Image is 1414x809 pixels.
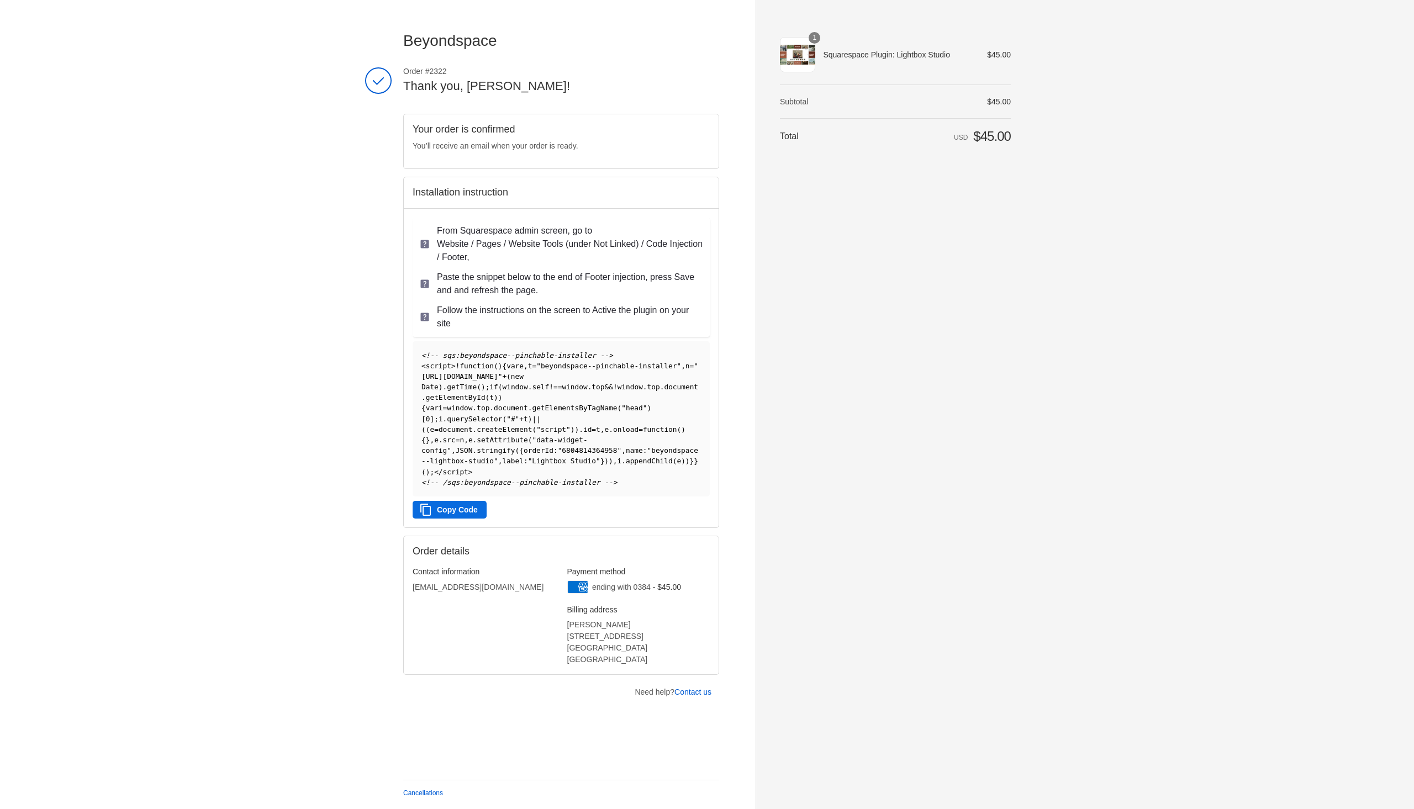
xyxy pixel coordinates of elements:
[596,425,600,433] span: t
[430,415,434,423] span: ]
[460,362,494,370] span: function
[524,415,528,423] span: t
[677,457,681,465] span: e
[494,404,528,412] span: document
[460,436,464,444] span: n
[464,436,468,444] span: ,
[515,446,520,454] span: (
[494,362,498,370] span: (
[532,383,549,391] span: self
[524,362,528,370] span: ,
[456,446,473,454] span: JSON
[486,383,490,391] span: ;
[477,383,481,391] span: (
[574,425,579,433] span: )
[503,383,528,391] span: window
[528,383,532,391] span: .
[571,425,575,433] span: )
[681,425,685,433] span: )
[528,404,532,412] span: .
[421,478,617,487] span: <!-- /sqs:beyondspace--pinchable-installer -->
[562,383,587,391] span: window
[588,383,592,391] span: .
[413,567,556,577] h3: Contact information
[528,362,532,370] span: t
[421,393,426,401] span: .
[403,789,443,797] a: Cancellations
[685,457,690,465] span: )
[643,425,677,433] span: function
[498,383,503,391] span: (
[626,457,673,465] span: appendChild
[413,123,710,136] h2: Your order is confirmed
[647,383,660,391] span: top
[532,362,536,370] span: =
[621,457,626,465] span: .
[413,186,710,199] h2: Installation instruction
[549,383,562,391] span: !==
[681,362,685,370] span: ,
[421,425,426,433] span: (
[618,383,643,391] span: window
[447,404,472,412] span: window
[403,66,719,76] span: Order #2322
[519,415,524,423] span: +
[456,362,460,370] span: !
[426,404,439,412] span: var
[553,446,558,454] span: :
[681,457,685,465] span: )
[694,457,698,465] span: }
[426,468,430,476] span: )
[434,436,439,444] span: e
[528,436,532,444] span: (
[443,436,456,444] span: src
[613,383,618,391] span: !
[639,425,643,433] span: =
[426,393,486,401] span: getElementById
[472,446,477,454] span: .
[685,362,690,370] span: n
[456,436,460,444] span: =
[987,50,1011,59] span: $45.00
[621,446,626,454] span: ,
[430,468,434,476] span: ;
[426,415,430,423] span: 0
[592,425,596,433] span: =
[451,446,456,454] span: ,
[413,501,487,519] button: Copy Code
[519,446,524,454] span: {
[567,567,710,577] h3: Payment method
[434,425,439,433] span: =
[439,436,443,444] span: .
[489,393,494,401] span: t
[421,436,426,444] span: {
[439,415,443,423] span: i
[954,134,968,141] span: USD
[506,372,511,380] span: (
[809,32,820,44] span: 1
[439,404,443,412] span: i
[498,457,503,465] span: ,
[426,425,430,433] span: (
[421,383,439,391] span: Date
[413,583,544,591] bdo: [EMAIL_ADDRESS][DOMAIN_NAME]
[609,457,613,465] span: )
[604,457,609,465] span: )
[528,457,600,465] span: "Lightbox Studio"
[473,425,477,433] span: .
[451,362,456,370] span: >
[437,271,703,297] p: Paste the snippet below to the end of Footer injection, press Save and and refresh the page.
[653,583,681,591] span: - $45.00
[426,436,430,444] span: }
[430,425,434,433] span: e
[437,224,703,264] p: From Squarespace admin screen, go to Website / Pages / Website Tools (under Not Linked) / Code In...
[421,468,426,476] span: (
[421,362,426,370] span: <
[413,545,561,558] h2: Order details
[426,362,451,370] span: script
[502,415,506,423] span: (
[473,404,477,412] span: .
[524,457,528,465] span: :
[780,97,848,107] th: Subtotal
[498,393,503,401] span: )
